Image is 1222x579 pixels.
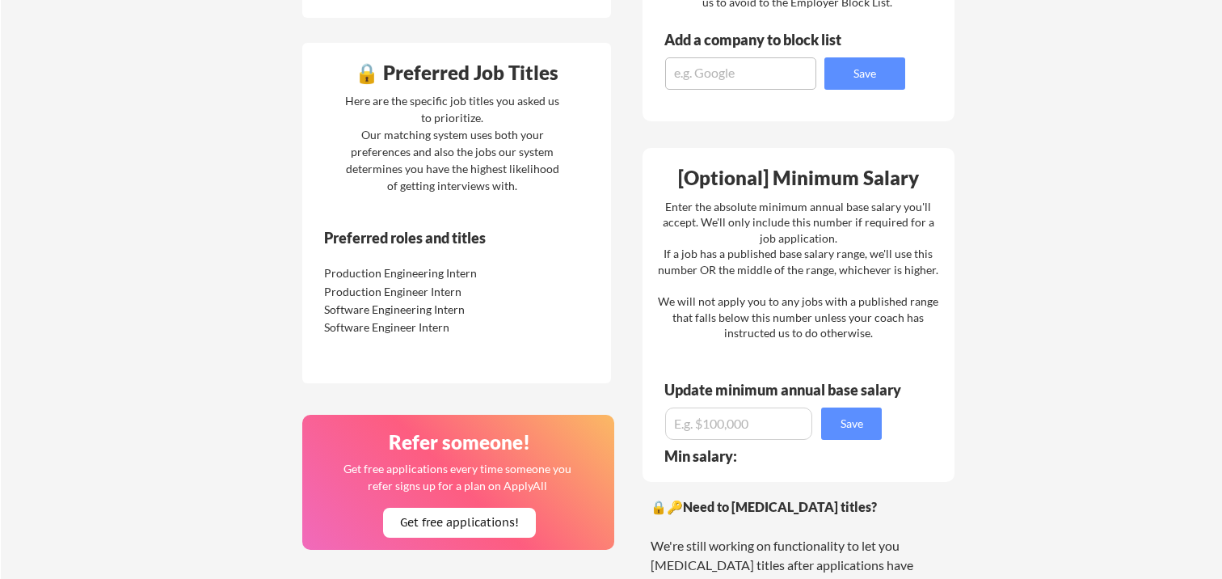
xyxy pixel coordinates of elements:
[342,460,572,494] div: Get free applications every time someone you refer signs up for a plan on ApplyAll
[648,168,949,188] div: [Optional] Minimum Salary
[306,63,607,82] div: 🔒 Preferred Job Titles
[658,199,938,341] div: Enter the absolute minimum annual base salary you'll accept. We'll only include this number if re...
[824,57,905,90] button: Save
[324,302,495,318] div: Software Engineering Intern
[665,408,812,440] input: E.g. $100,000
[324,230,544,245] div: Preferred roles and titles
[664,447,737,465] strong: Min salary:
[341,92,563,194] div: Here are the specific job titles you asked us to prioritize. Our matching system uses both your p...
[324,284,495,300] div: Production Engineer Intern
[821,408,882,440] button: Save
[683,499,877,514] strong: Need to [MEDICAL_DATA] titles?
[664,382,907,397] div: Update minimum annual base salary
[383,508,536,538] button: Get free applications!
[664,32,866,47] div: Add a company to block list
[309,433,609,452] div: Refer someone!
[324,319,495,336] div: Software Engineer Intern
[324,265,495,281] div: Production Engineering Intern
